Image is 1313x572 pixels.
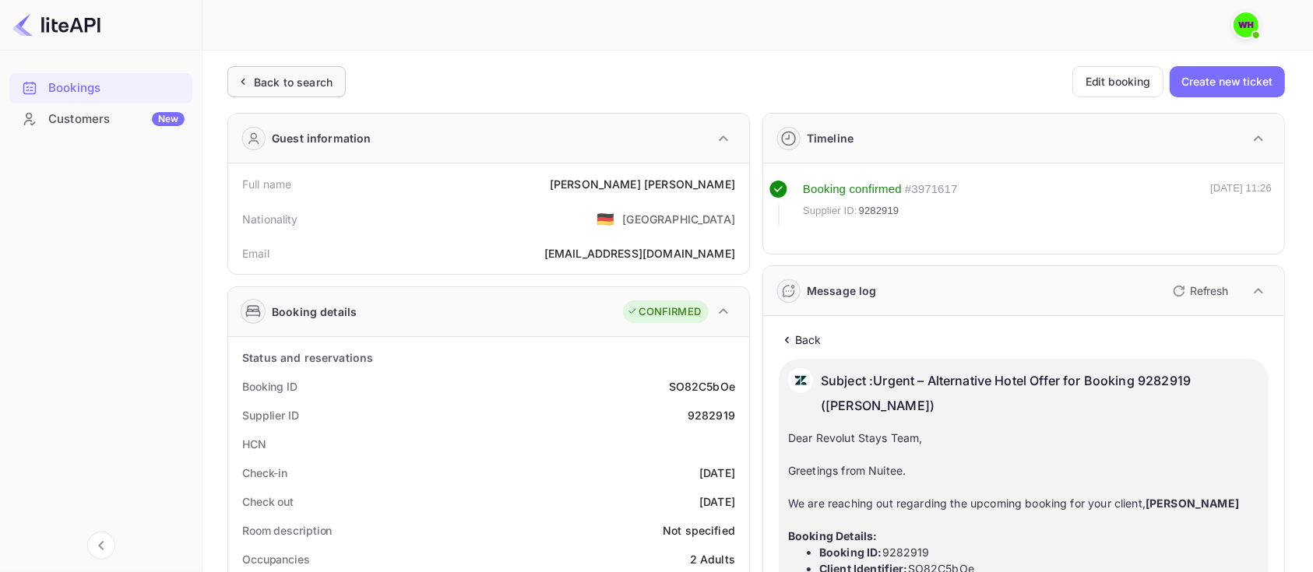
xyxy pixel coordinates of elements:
button: Collapse navigation [87,532,115,560]
div: Check out [242,493,294,510]
div: Bookings [48,79,185,97]
p: Subject : Urgent – Alternative Hotel Offer for Booking 9282919 ([PERSON_NAME]) [821,368,1259,418]
div: Bookings [9,73,192,104]
p: Refresh [1190,282,1228,299]
div: Room description [242,522,332,539]
img: LiteAPI logo [12,12,100,37]
div: # 3971617 [905,181,958,198]
div: [DATE] 11:26 [1210,181,1272,226]
div: [DATE] [699,465,735,481]
span: 9282919 [859,203,899,219]
img: walid harrass [1234,12,1258,37]
div: Booking details [272,304,357,320]
div: [DATE] [699,493,735,510]
div: Message log [807,282,877,299]
div: HCN [242,436,266,452]
div: Guest information [272,130,371,146]
div: Booking confirmed [803,181,902,198]
div: [GEOGRAPHIC_DATA] [622,211,735,227]
div: CustomersNew [9,104,192,135]
div: Back to search [254,74,333,90]
a: Bookings [9,73,192,102]
div: [PERSON_NAME] [PERSON_NAME] [550,176,735,192]
div: 9282919 [688,407,735,423]
div: 2 Adults [690,551,735,567]
div: Not specified [663,522,735,539]
button: Edit booking [1072,66,1163,97]
p: Back [795,332,822,348]
div: Timeline [807,130,854,146]
div: New [152,112,185,126]
span: Supplier ID: [803,203,857,219]
div: [EMAIL_ADDRESS][DOMAIN_NAME] [544,245,735,261]
div: Customers [48,111,185,128]
div: Booking ID [242,378,297,395]
div: Status and reservations [242,349,373,366]
div: CONFIRMED [627,304,701,320]
div: Full name [242,176,291,192]
button: Refresh [1163,279,1234,304]
div: SO82C5bOe [669,378,735,395]
div: Occupancies [242,551,310,567]
a: CustomersNew [9,104,192,133]
li: 9282919 [819,544,1259,560]
button: Create new ticket [1170,66,1285,97]
div: Nationality [242,211,298,227]
strong: [PERSON_NAME] [1146,497,1239,510]
span: United States [597,205,614,233]
img: AwvSTEc2VUhQAAAAAElFTkSuQmCC [788,368,813,393]
div: Email [242,245,269,261]
strong: Booking ID: [819,546,882,559]
div: Check-in [242,465,287,481]
div: Supplier ID [242,407,299,423]
strong: Booking Details: [788,529,877,542]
